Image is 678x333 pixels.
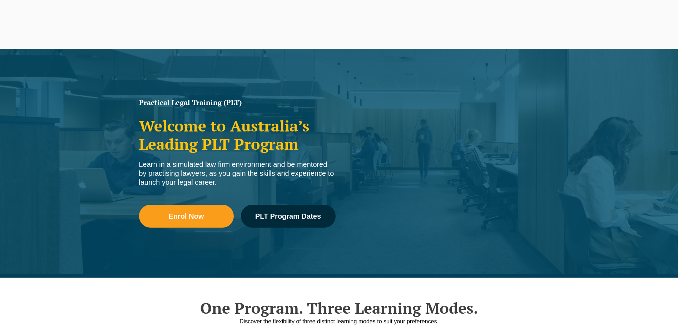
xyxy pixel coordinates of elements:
a: Enrol Now [139,205,234,228]
h1: Practical Legal Training (PLT) [139,99,336,106]
span: PLT Program Dates [255,213,321,220]
div: Discover the flexibility of three distinct learning modes to suit your preferences. [135,317,543,326]
span: Enrol Now [169,213,204,220]
div: Learn in a simulated law firm environment and be mentored by practising lawyers, as you gain the ... [139,160,336,187]
h2: Welcome to Australia’s Leading PLT Program [139,117,336,153]
a: PLT Program Dates [241,205,336,228]
h2: One Program. Three Learning Modes. [135,299,543,317]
